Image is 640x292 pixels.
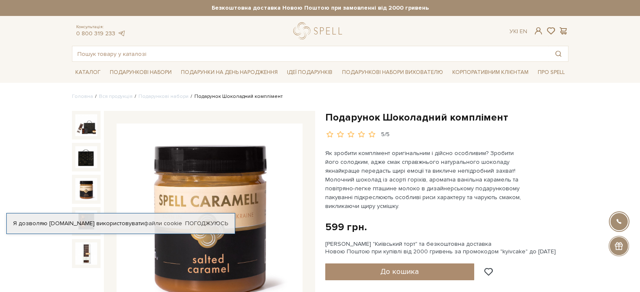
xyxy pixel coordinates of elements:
h1: Подарунок Шоколадний комплімент [325,111,568,124]
a: файли cookie [144,220,182,227]
span: | [517,28,518,35]
li: Подарунок Шоколадний комплімент [189,93,283,100]
a: Подарунки на День народження [178,66,281,79]
img: Подарунок Шоколадний комплімент [75,210,97,232]
a: Подарункові набори [106,66,175,79]
span: Консультація: [76,24,126,30]
a: logo [293,22,346,39]
span: До кошика [380,267,419,276]
a: telegram [117,30,126,37]
div: 5/5 [381,131,390,139]
img: Подарунок Шоколадний комплімент [75,242,97,264]
p: Як зробити комплімент оригінальним і дійсно особливим? Зробити його солодким, адже смак справжньо... [325,149,523,210]
a: Каталог [72,66,104,79]
a: En [520,28,527,35]
a: 0 800 319 233 [76,30,115,37]
div: Я дозволяю [DOMAIN_NAME] використовувати [7,220,235,227]
button: Пошук товару у каталозі [549,46,568,61]
a: Подарункові набори [138,93,189,100]
a: Подарункові набори вихователю [339,65,446,79]
a: Вся продукція [99,93,133,100]
div: 599 грн. [325,221,367,234]
a: Корпоративним клієнтам [449,65,532,79]
button: До кошика [325,263,475,280]
div: Ук [510,28,527,35]
img: Подарунок Шоколадний комплімент [75,178,97,200]
img: Подарунок Шоколадний комплімент [75,114,97,136]
strong: Безкоштовна доставка Новою Поштою при замовленні від 2000 гривень [72,4,568,12]
a: Головна [72,93,93,100]
a: Ідеї подарунків [284,66,336,79]
img: Подарунок Шоколадний комплімент [75,146,97,168]
input: Пошук товару у каталозі [72,46,549,61]
div: [PERSON_NAME] "Київський торт" та безкоштовна доставка Новою Поштою при купівлі від 2000 гривень ... [325,240,568,255]
a: Про Spell [534,66,568,79]
a: Погоджуюсь [185,220,228,227]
